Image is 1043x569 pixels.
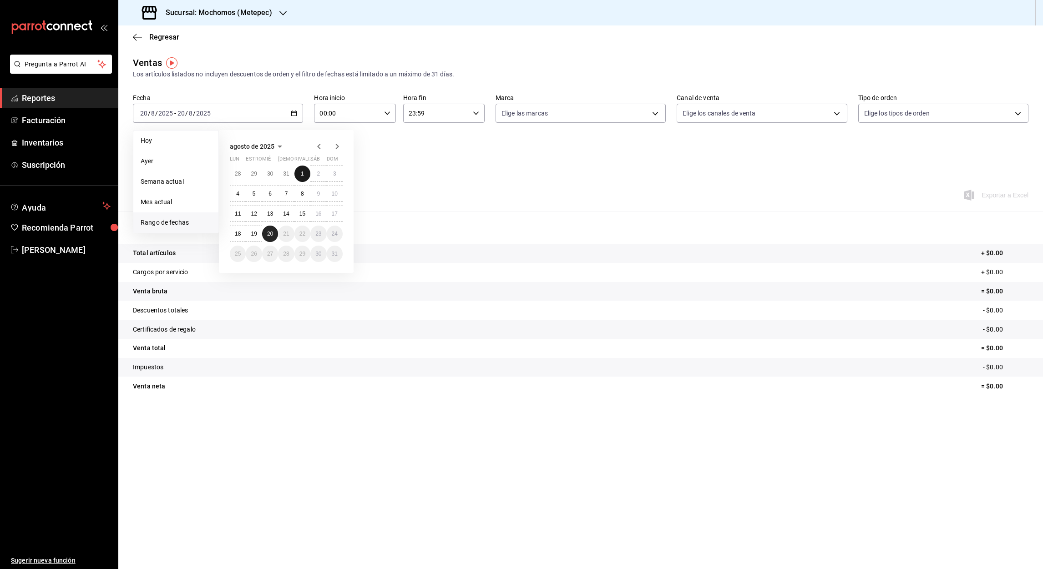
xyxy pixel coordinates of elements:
[196,110,211,117] input: ----
[268,191,272,197] abbr: 6 de agosto de 2025
[251,251,257,257] abbr: 26 de agosto de 2025
[983,325,1028,334] p: - $0.00
[983,363,1028,372] p: - $0.00
[332,251,338,257] abbr: 31 de agosto de 2025
[310,166,326,182] button: 2 de agosto de 2025
[235,211,241,217] abbr: 11 de agosto de 2025
[133,267,188,277] p: Cargos por servicio
[166,57,177,69] img: Marcador de información sobre herramientas
[230,246,246,262] button: 25 de agosto de 2025
[22,93,55,103] font: Reportes
[235,231,241,237] abbr: 18 de agosto de 2025
[133,33,179,41] button: Regresar
[501,109,548,118] span: Elige las marcas
[315,251,321,257] abbr: 30 de agosto de 2025
[267,251,273,257] abbr: 27 de agosto de 2025
[140,110,148,117] input: --
[327,156,338,166] abbr: domingo
[285,191,288,197] abbr: 7 de agosto de 2025
[310,246,326,262] button: 30 de agosto de 2025
[141,197,211,207] span: Mes actual
[133,248,176,258] p: Total artículos
[315,231,321,237] abbr: 23 de agosto de 2025
[133,70,1028,79] div: Los artículos listados no incluyen descuentos de orden y el filtro de fechas está limitado a un m...
[278,156,332,166] abbr: jueves
[235,171,241,177] abbr: 28 de julio de 2025
[677,95,847,101] label: Canal de venta
[141,218,211,227] span: Rango de fechas
[332,231,338,237] abbr: 24 de agosto de 2025
[294,156,319,166] abbr: viernes
[251,211,257,217] abbr: 12 de agosto de 2025
[283,211,289,217] abbr: 14 de agosto de 2025
[262,206,278,222] button: 13 de agosto de 2025
[310,206,326,222] button: 16 de agosto de 2025
[327,226,343,242] button: 24 de agosto de 2025
[278,246,294,262] button: 28 de agosto de 2025
[294,166,310,182] button: 1 de agosto de 2025
[141,156,211,166] span: Ayer
[333,171,336,177] abbr: 3 de agosto de 2025
[246,186,262,202] button: 5 de agosto de 2025
[315,211,321,217] abbr: 16 de agosto de 2025
[251,171,257,177] abbr: 29 de julio de 2025
[332,191,338,197] abbr: 10 de agosto de 2025
[262,246,278,262] button: 27 de agosto de 2025
[317,191,320,197] abbr: 9 de agosto de 2025
[864,109,930,118] span: Elige los tipos de orden
[133,95,303,101] label: Fecha
[22,160,65,170] font: Suscripción
[299,211,305,217] abbr: 15 de agosto de 2025
[294,246,310,262] button: 29 de agosto de 2025
[278,166,294,182] button: 31 de julio de 2025
[6,66,112,76] a: Pregunta a Parrot AI
[11,557,76,564] font: Sugerir nueva función
[299,251,305,257] abbr: 29 de agosto de 2025
[177,110,185,117] input: --
[327,206,343,222] button: 17 de agosto de 2025
[100,24,107,31] button: open_drawer_menu
[188,110,193,117] input: --
[294,226,310,242] button: 22 de agosto de 2025
[262,226,278,242] button: 20 de agosto de 2025
[193,110,196,117] span: /
[148,110,151,117] span: /
[253,191,256,197] abbr: 5 de agosto de 2025
[314,95,395,101] label: Hora inicio
[22,201,99,211] span: Ayuda
[332,211,338,217] abbr: 17 de agosto de 2025
[301,171,304,177] abbr: 1 de agosto de 2025
[141,136,211,146] span: Hoy
[299,231,305,237] abbr: 22 de agosto de 2025
[246,246,262,262] button: 26 de agosto de 2025
[235,251,241,257] abbr: 25 de agosto de 2025
[981,287,1028,296] p: = $0.00
[155,110,158,117] span: /
[149,33,179,41] span: Regresar
[230,156,239,166] abbr: lunes
[310,226,326,242] button: 23 de agosto de 2025
[496,95,666,101] label: Marca
[133,382,165,391] p: Venta neta
[262,186,278,202] button: 6 de agosto de 2025
[403,95,485,101] label: Hora fin
[10,55,112,74] button: Pregunta a Parrot AI
[22,116,66,125] font: Facturación
[230,166,246,182] button: 28 de julio de 2025
[151,110,155,117] input: --
[246,206,262,222] button: 12 de agosto de 2025
[133,56,162,70] div: Ventas
[858,95,1028,101] label: Tipo de orden
[25,60,98,69] span: Pregunta a Parrot AI
[230,141,285,152] button: agosto de 2025
[158,110,173,117] input: ----
[983,306,1028,315] p: - $0.00
[133,306,188,315] p: Descuentos totales
[133,363,163,372] p: Impuestos
[683,109,755,118] span: Elige los canales de venta
[230,143,274,150] span: agosto de 2025
[283,231,289,237] abbr: 21 de agosto de 2025
[283,251,289,257] abbr: 28 de agosto de 2025
[310,156,320,166] abbr: sábado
